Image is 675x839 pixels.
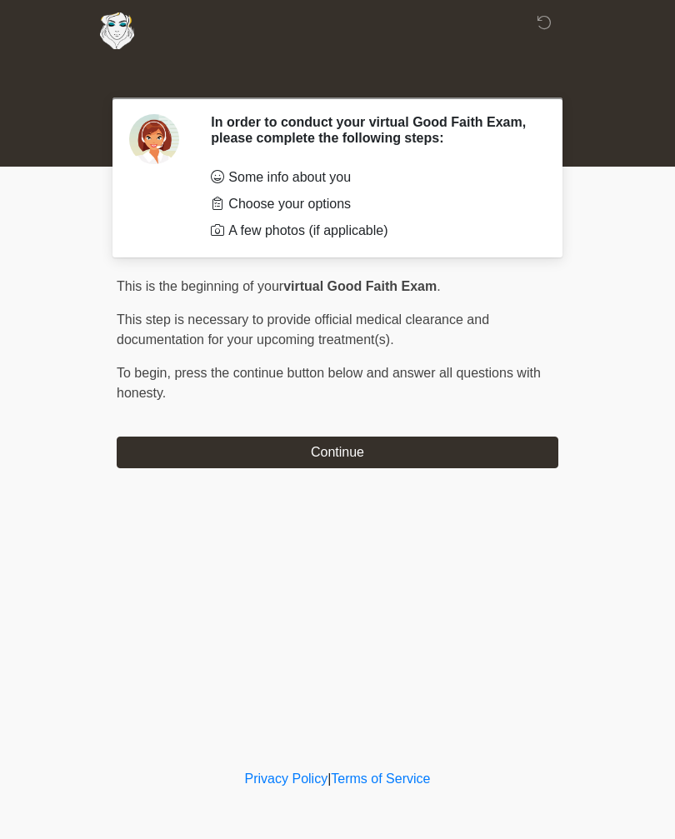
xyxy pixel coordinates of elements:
h1: ‎ ‎ ‎ ‎ [104,60,571,91]
img: Agent Avatar [129,114,179,164]
button: Continue [117,437,558,468]
span: press the continue button below and answer all questions with honesty. [117,366,541,400]
strong: virtual Good Faith Exam [283,279,437,293]
li: Choose your options [211,194,533,214]
span: This step is necessary to provide official medical clearance and documentation for your upcoming ... [117,312,489,347]
span: This is the beginning of your [117,279,283,293]
a: | [327,772,331,786]
a: Terms of Service [331,772,430,786]
span: . [437,279,440,293]
li: A few photos (if applicable) [211,221,533,241]
h2: In order to conduct your virtual Good Faith Exam, please complete the following steps: [211,114,533,146]
li: Some info about you [211,167,533,187]
img: Aesthetically Yours Wellness Spa Logo [100,12,134,49]
a: Privacy Policy [245,772,328,786]
span: To begin, [117,366,174,380]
